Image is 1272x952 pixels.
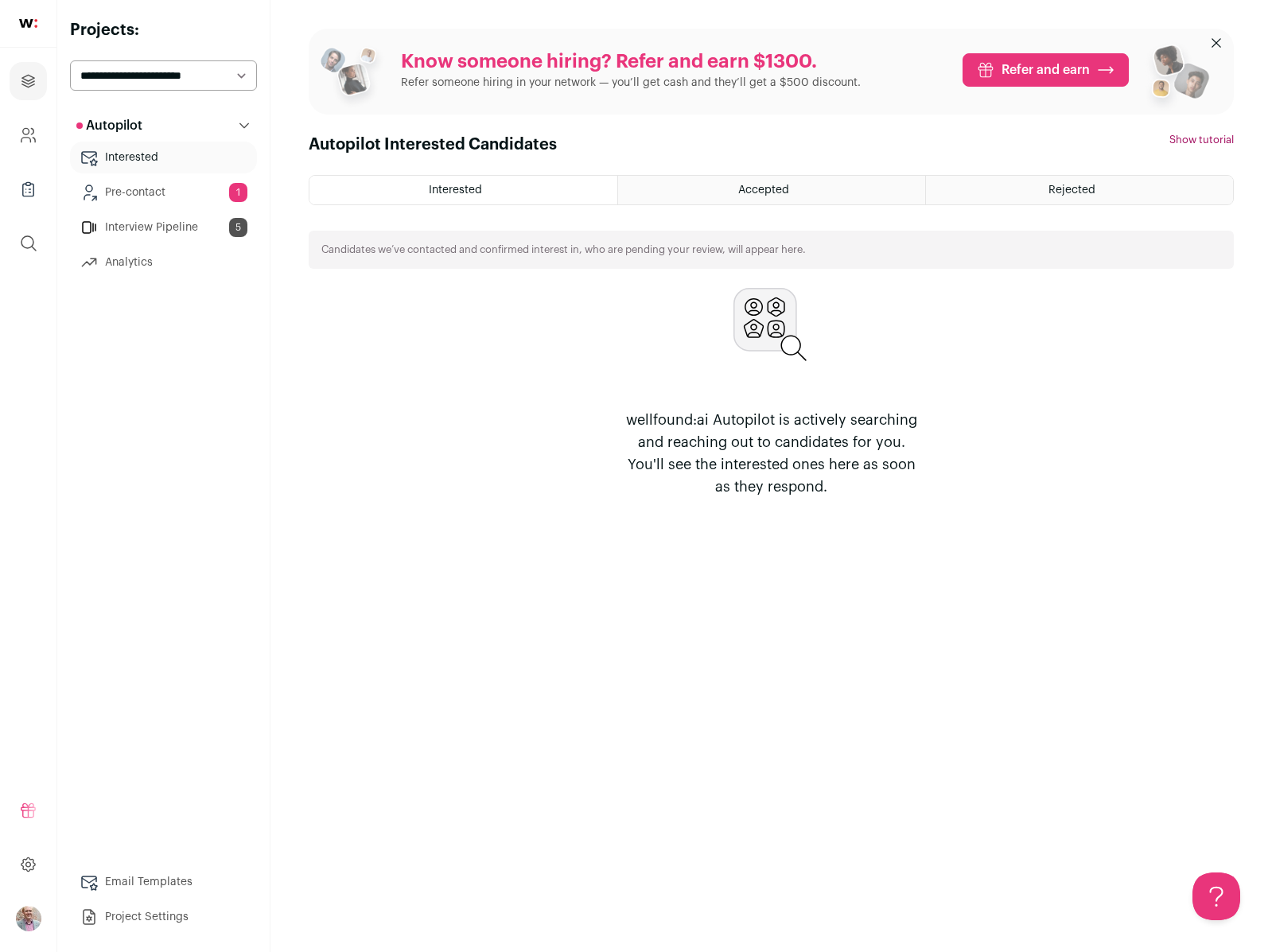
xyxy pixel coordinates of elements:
[229,183,247,202] span: 1
[1142,38,1212,115] img: referral_people_group_2-7c1ec42c15280f3369c0665c33c00ed472fd7f6af9dd0ec46c364f9a93ccf9a4.png
[10,62,47,100] a: Projects
[963,53,1129,87] a: Refer and earn
[401,49,861,75] p: Know someone hiring? Refer and earn $1300.
[10,170,47,208] a: Company Lists
[19,19,37,28] img: wellfound-shorthand-0d5821cbd27db2630d0214b213865d53afaa358527fdda9d0ea32b1df1b89c2c.svg
[70,866,257,898] a: Email Templates
[16,906,41,931] button: Open dropdown
[618,176,925,204] a: Accepted
[429,185,482,196] span: Interested
[1169,134,1234,146] button: Show tutorial
[738,185,789,196] span: Accepted
[926,176,1233,204] a: Rejected
[318,41,388,111] img: referral_people_group_1-3817b86375c0e7f77b15e9e1740954ef64e1f78137dd7e9f4ff27367cb2cd09a.png
[321,243,806,256] p: Candidates we’ve contacted and confirmed interest in, who are pending your review, will appear here.
[70,177,257,208] a: Pre-contact1
[309,134,557,156] h1: Autopilot Interested Candidates
[229,218,247,237] span: 5
[70,247,257,278] a: Analytics
[619,409,924,498] p: wellfound:ai Autopilot is actively searching and reaching out to candidates for you. You'll see t...
[16,906,41,931] img: 190284-medium_jpg
[70,212,257,243] a: Interview Pipeline5
[70,19,257,41] h2: Projects:
[401,75,861,91] p: Refer someone hiring in your network — you’ll get cash and they’ll get a $500 discount.
[70,142,257,173] a: Interested
[70,901,257,933] a: Project Settings
[70,110,257,142] button: Autopilot
[1192,872,1240,920] iframe: Help Scout Beacon - Open
[1048,185,1095,196] span: Rejected
[10,116,47,154] a: Company and ATS Settings
[76,116,142,135] p: Autopilot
